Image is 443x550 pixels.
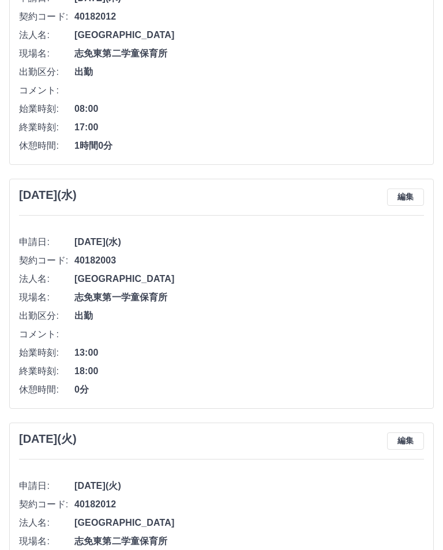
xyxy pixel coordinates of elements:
[19,535,74,549] span: 現場名:
[74,383,424,397] span: 0分
[19,29,74,43] span: 法人名:
[19,498,74,512] span: 契約コード:
[19,10,74,24] span: 契約コード:
[74,291,424,305] span: 志免東第一学童保育所
[387,433,424,450] button: 編集
[19,103,74,116] span: 始業時刻:
[74,140,424,153] span: 1時間0分
[74,346,424,360] span: 13:00
[74,236,424,250] span: [DATE](水)
[19,236,74,250] span: 申請日:
[74,29,424,43] span: [GEOGRAPHIC_DATA]
[74,254,424,268] span: 40182003
[74,480,424,494] span: [DATE](火)
[19,480,74,494] span: 申請日:
[19,254,74,268] span: 契約コード:
[74,121,424,135] span: 17:00
[19,517,74,530] span: 法人名:
[19,291,74,305] span: 現場名:
[19,84,74,98] span: コメント:
[19,383,74,397] span: 休憩時間:
[74,535,424,549] span: 志免東第二学童保育所
[19,346,74,360] span: 始業時刻:
[19,140,74,153] span: 休憩時間:
[387,189,424,206] button: 編集
[19,328,74,342] span: コメント:
[74,498,424,512] span: 40182012
[19,310,74,323] span: 出勤区分:
[74,66,424,80] span: 出勤
[74,365,424,379] span: 18:00
[19,189,77,202] h3: [DATE](水)
[19,433,77,446] h3: [DATE](火)
[74,47,424,61] span: 志免東第二学童保育所
[74,10,424,24] span: 40182012
[74,517,424,530] span: [GEOGRAPHIC_DATA]
[19,365,74,379] span: 終業時刻:
[74,310,424,323] span: 出勤
[74,273,424,287] span: [GEOGRAPHIC_DATA]
[19,121,74,135] span: 終業時刻:
[74,103,424,116] span: 08:00
[19,273,74,287] span: 法人名:
[19,66,74,80] span: 出勤区分:
[19,47,74,61] span: 現場名:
